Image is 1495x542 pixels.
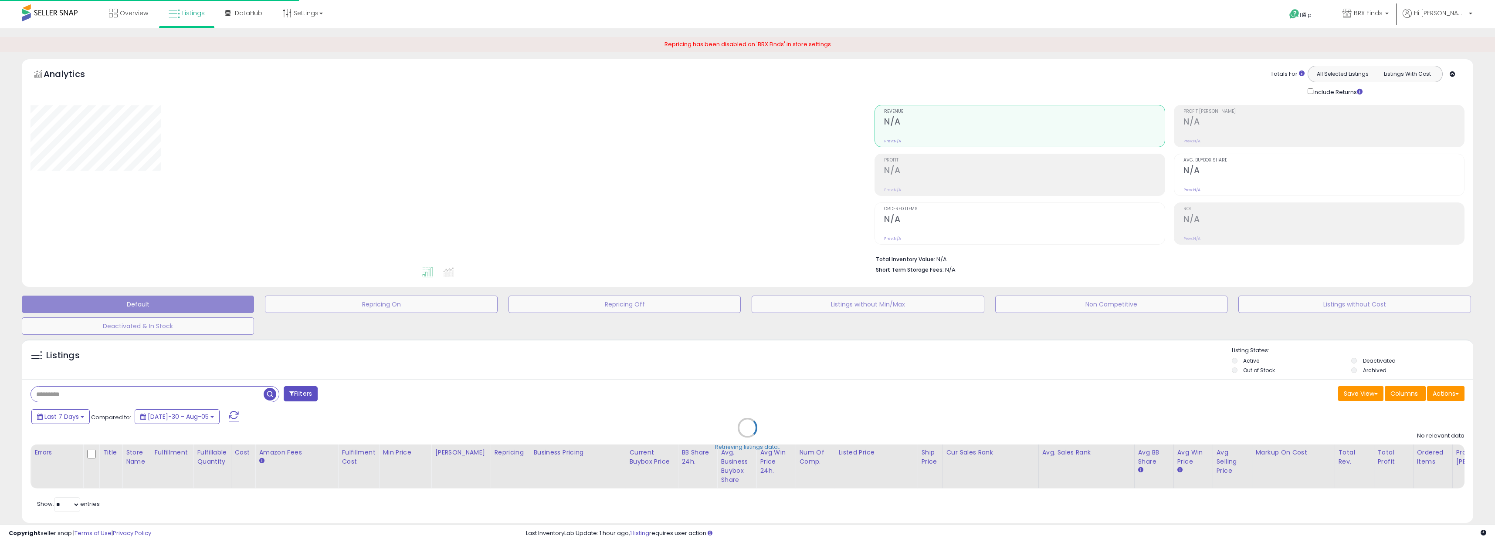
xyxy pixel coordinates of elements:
[1310,68,1375,80] button: All Selected Listings
[1354,9,1383,17] span: BRX Finds
[876,256,935,263] b: Total Inventory Value:
[44,68,102,82] h5: Analytics
[884,158,1165,163] span: Profit
[1403,9,1472,28] a: Hi [PERSON_NAME]
[265,296,497,313] button: Repricing On
[884,138,901,144] small: Prev: N/A
[945,266,956,274] span: N/A
[1183,207,1464,212] span: ROI
[1183,138,1200,144] small: Prev: N/A
[884,165,1165,177] h2: N/A
[9,529,41,537] strong: Copyright
[1238,296,1471,313] button: Listings without Cost
[1282,2,1329,28] a: Help
[1375,68,1440,80] button: Listings With Cost
[884,187,901,192] small: Prev: N/A
[1183,158,1464,163] span: Avg. Buybox Share
[715,443,780,451] div: Retrieving listings data..
[182,9,205,17] span: Listings
[235,9,262,17] span: DataHub
[1183,109,1464,114] span: Profit [PERSON_NAME]
[120,9,148,17] span: Overview
[1183,187,1200,192] small: Prev: N/A
[876,266,944,273] b: Short Term Storage Fees:
[1271,70,1305,78] div: Totals For
[1300,11,1312,19] span: Help
[509,296,741,313] button: Repricing Off
[1289,9,1300,20] i: Get Help
[884,117,1165,128] h2: N/A
[1414,9,1466,17] span: Hi [PERSON_NAME]
[884,207,1165,212] span: Ordered Items
[876,253,1458,264] li: N/A
[884,236,901,241] small: Prev: N/A
[9,529,151,538] div: seller snap | |
[1301,87,1373,97] div: Include Returns
[1183,236,1200,241] small: Prev: N/A
[995,296,1227,313] button: Non Competitive
[884,109,1165,114] span: Revenue
[526,529,1486,538] div: Last InventoryLab Update: 1 hour ago, requires user action.
[884,214,1165,226] h2: N/A
[22,296,254,313] button: Default
[1183,214,1464,226] h2: N/A
[664,40,831,48] span: Repricing has been disabled on 'BRX Finds' in store settings
[1183,165,1464,177] h2: N/A
[22,317,254,335] button: Deactivated & In Stock
[1183,117,1464,128] h2: N/A
[752,296,984,313] button: Listings without Min/Max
